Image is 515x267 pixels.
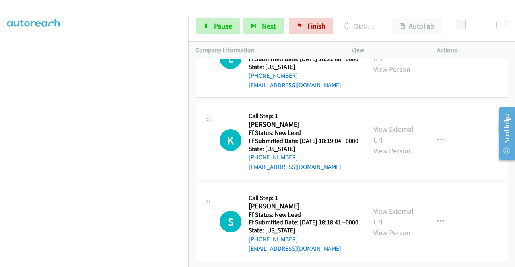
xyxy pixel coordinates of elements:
h5: State: [US_STATE] [249,145,358,153]
a: View External Url [373,124,414,145]
h5: Ff Submitted Date: [DATE] 18:18:41 +0000 [249,218,358,226]
h5: State: [US_STATE] [249,63,358,71]
p: Company Information [196,45,337,55]
a: [EMAIL_ADDRESS][DOMAIN_NAME] [249,81,341,89]
p: View [352,45,422,55]
p: Actions [437,45,508,55]
h5: Ff Status: New Lead [249,211,358,219]
span: Finish [307,21,325,31]
a: [PHONE_NUMBER] [249,72,298,79]
h5: Ff Submitted Date: [DATE] 18:19:04 +0000 [249,137,358,145]
button: AutoTab [392,18,442,34]
span: Next [262,21,276,31]
div: The call is yet to be attempted [220,47,241,69]
h2: [PERSON_NAME] [249,202,356,211]
h5: Ff Submitted Date: [DATE] 18:21:06 +0000 [249,55,358,63]
a: View External Url [373,206,414,226]
a: View Person [373,65,410,74]
a: [EMAIL_ADDRESS][DOMAIN_NAME] [249,163,341,171]
div: 0 [504,18,508,29]
a: View Person [373,228,410,237]
h5: Call Step: 1 [249,112,358,120]
a: View Person [373,146,410,155]
h5: Ff Status: New Lead [249,129,358,137]
h1: K [220,129,241,151]
button: Next [243,18,284,34]
a: View External Url [373,43,414,63]
h1: E [220,47,241,69]
h5: State: [US_STATE] [249,226,358,234]
a: [EMAIL_ADDRESS][DOMAIN_NAME] [249,245,341,252]
span: Pause [214,21,232,31]
div: The call is yet to be attempted [220,129,241,151]
a: Pause [196,18,240,34]
p: Dialing Missy Miss [344,21,377,32]
div: The call is yet to be attempted [220,211,241,232]
div: Delay between calls (in seconds) [460,22,497,28]
a: Finish [289,18,333,34]
a: [PHONE_NUMBER] [249,235,298,243]
h2: [PERSON_NAME] [249,120,356,129]
h5: Call Step: 1 [249,194,358,202]
iframe: Resource Center [492,102,515,165]
a: [PHONE_NUMBER] [249,153,298,161]
h1: S [220,211,241,232]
